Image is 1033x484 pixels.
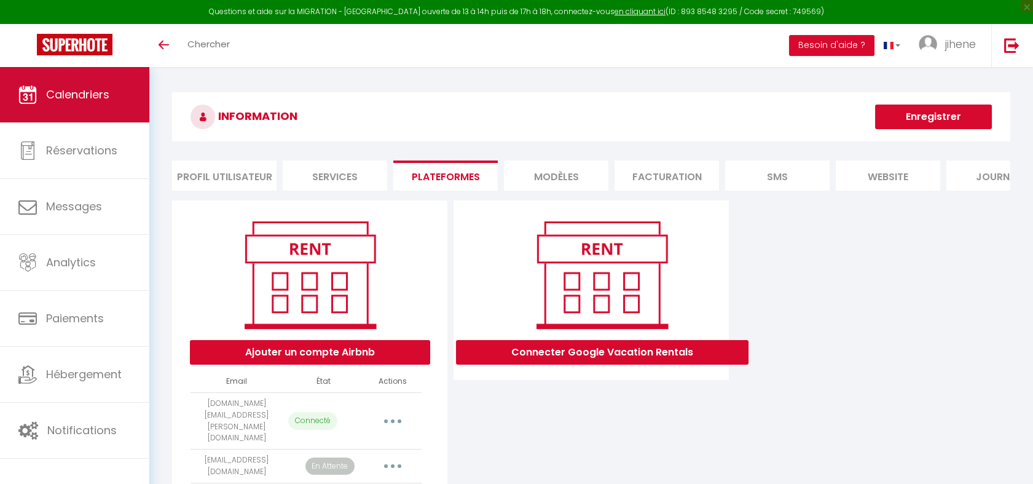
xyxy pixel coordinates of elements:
li: Facturation [615,161,719,191]
th: Email [190,371,283,392]
span: Hébergement [46,367,122,382]
p: Connecté [288,412,337,430]
img: Super Booking [37,34,112,55]
button: Besoin d'aide ? [789,35,874,56]
span: Chercher [187,38,230,50]
span: Messages [46,199,102,214]
a: ... jihene [909,24,991,67]
span: jihene [945,36,976,52]
li: Plateformes [393,161,498,191]
img: rent.png [232,216,388,334]
a: en cliquant ici [615,6,666,17]
li: MODÈLES [504,161,608,191]
th: État [283,371,364,392]
p: En Attente [305,458,355,475]
a: Chercher [178,24,239,67]
span: Paiements [46,311,104,326]
span: Analytics [46,255,96,270]
li: Services [283,161,387,191]
td: [DOMAIN_NAME][EMAIL_ADDRESS][PERSON_NAME][DOMAIN_NAME] [190,392,283,449]
img: rent.png [524,216,680,334]
button: Connecter Google Vacation Rentals [456,340,748,365]
img: ... [919,35,937,54]
li: Profil Utilisateur [172,161,277,191]
button: Ajouter un compte Airbnb [190,340,430,365]
button: Enregistrer [875,105,992,129]
td: [EMAIL_ADDRESS][DOMAIN_NAME] [190,450,283,483]
li: website [836,161,940,191]
span: Calendriers [46,87,109,102]
h3: INFORMATION [172,92,1010,141]
th: Actions [364,371,422,392]
span: Notifications [47,423,117,438]
img: logout [1004,38,1019,53]
li: SMS [725,161,830,191]
span: Réservations [46,143,117,158]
